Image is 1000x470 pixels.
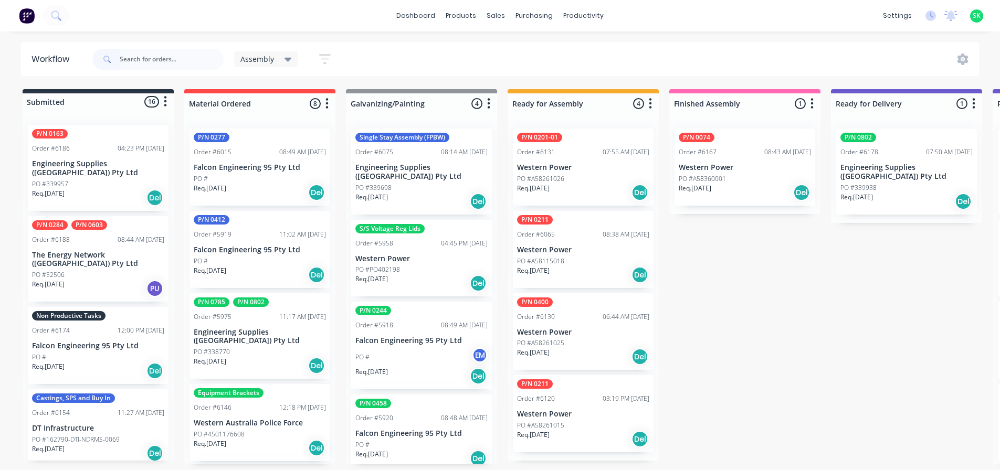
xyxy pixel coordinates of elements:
[355,193,388,202] p: Req. [DATE]
[190,129,330,206] div: P/N 0277Order #601508:49 AM [DATE]Falcon Engineering 95 Pty LtdPO #Req.[DATE]Del
[32,352,46,362] p: PO #
[513,211,654,288] div: P/N 0211Order #606508:38 AM [DATE]Western PowerPO #A58115018Req.[DATE]Del
[194,357,226,366] p: Req. [DATE]
[32,235,70,244] div: Order #6188
[194,266,226,275] p: Req. [DATE]
[517,421,564,430] p: PO #A58261015
[32,251,164,269] p: The Energy Network ([GEOGRAPHIC_DATA]) Pty Ltd
[679,133,714,142] div: P/N 0074
[631,348,648,365] div: Del
[118,144,164,153] div: 04:23 PM [DATE]
[194,245,326,254] p: Falcon Engineering 95 Pty Ltd
[355,399,391,408] div: P/N 0458
[517,297,553,307] div: P/N 0400
[355,440,370,450] p: PO #
[279,403,326,412] div: 12:18 PM [DATE]
[32,393,115,403] div: Castings, SPS and Buy In
[71,220,107,230] div: P/N 0603
[32,341,164,350] p: Falcon Engineering 95 Pty Ltd
[517,184,550,193] p: Req. [DATE]
[355,254,488,263] p: Western Power
[19,8,35,24] img: Factory
[32,129,68,138] div: P/N 0163
[679,163,811,172] p: Western Power
[355,429,488,438] p: Falcon Engineering 95 Pty Ltd
[391,8,440,24] a: dashboard
[146,280,163,297] div: PU
[603,312,649,322] div: 06:44 AM [DATE]
[190,384,330,461] div: Equipment BracketsOrder #614612:18 PM [DATE]Western Australia Police ForcePO #4501176608Req.[DATE...
[28,389,169,466] div: Castings, SPS and Buy InOrder #615411:27 AM [DATE]DT InfrastructurePO #162790-DTI-NDRMS-0069Req.[...
[355,239,393,248] div: Order #5958
[840,133,876,142] div: P/N 0802
[118,326,164,335] div: 12:00 PM [DATE]
[194,430,245,439] p: PO #4501176608
[517,147,555,157] div: Order #6131
[355,133,449,142] div: Single Stay Assembly (FPBW)
[32,189,65,198] p: Req. [DATE]
[279,312,326,322] div: 11:17 AM [DATE]
[355,367,388,377] p: Req. [DATE]
[470,275,487,292] div: Del
[355,321,393,330] div: Order #5918
[194,297,229,307] div: P/N 0785
[32,362,65,371] p: Req. [DATE]
[32,326,70,335] div: Order #6174
[836,129,977,215] div: P/N 0802Order #617807:50 AM [DATE]Engineering Supplies ([GEOGRAPHIC_DATA]) Pty LtdPO #339938Req.[...
[355,265,400,274] p: PO #PO402198
[194,419,326,428] p: Western Australia Police Force
[308,184,325,201] div: Del
[675,129,815,206] div: P/N 0074Order #616708:43 AM [DATE]Western PowerPO #A58360001Req.[DATE]Del
[764,147,811,157] div: 08:43 AM [DATE]
[355,306,391,315] div: P/N 0244
[517,394,555,403] div: Order #6120
[517,215,553,225] div: P/N 0211
[631,184,648,201] div: Del
[517,348,550,357] p: Req. [DATE]
[194,328,326,346] p: Engineering Supplies ([GEOGRAPHIC_DATA]) Pty Ltd
[194,174,208,184] p: PO #
[31,53,75,66] div: Workflow
[517,328,649,337] p: Western Power
[355,352,370,362] p: PO #
[513,375,654,452] div: P/N 0211Order #612003:19 PM [DATE]Western PowerPO #A58261015Req.[DATE]Del
[32,144,70,153] div: Order #6186
[840,183,877,193] p: PO #339938
[517,230,555,239] div: Order #6065
[118,235,164,244] div: 08:44 AM [DATE]
[441,239,488,248] div: 04:45 PM [DATE]
[279,230,326,239] div: 11:02 AM [DATE]
[631,431,648,447] div: Del
[679,184,711,193] p: Req. [DATE]
[558,8,609,24] div: productivity
[517,312,555,322] div: Order #6130
[194,312,231,322] div: Order #5975
[513,293,654,370] div: P/N 0400Order #613006:44 AM [DATE]Western PowerPO #A58261025Req.[DATE]Del
[146,189,163,206] div: Del
[517,133,562,142] div: P/N 0201-01
[118,408,164,418] div: 11:27 AM [DATE]
[603,147,649,157] div: 07:55 AM [DATE]
[351,129,492,215] div: Single Stay Assembly (FPBW)Order #607508:14 AM [DATE]Engineering Supplies ([GEOGRAPHIC_DATA]) Pty...
[28,307,169,384] div: Non Productive TasksOrder #617412:00 PM [DATE]Falcon Engineering 95 Pty LtdPO #Req.[DATE]Del
[973,11,981,20] span: SK
[32,408,70,418] div: Order #6154
[355,224,425,233] div: S/S Voltage Reg Lids
[517,174,564,184] p: PO #A58261026
[194,215,229,225] div: P/N 0412
[631,266,648,283] div: Del
[32,270,65,280] p: PO #52506
[308,266,325,283] div: Del
[32,220,68,230] div: P/N 0284
[351,220,492,297] div: S/S Voltage Reg LidsOrder #595804:45 PM [DATE]Western PowerPO #PO402198Req.[DATE]Del
[840,147,878,157] div: Order #6178
[840,193,873,202] p: Req. [DATE]
[472,347,488,363] div: EM
[194,439,226,448] p: Req. [DATE]
[120,49,224,70] input: Search for orders...
[793,184,810,201] div: Del
[32,444,65,454] p: Req. [DATE]
[355,147,393,157] div: Order #6075
[308,440,325,456] div: Del
[517,163,649,172] p: Western Power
